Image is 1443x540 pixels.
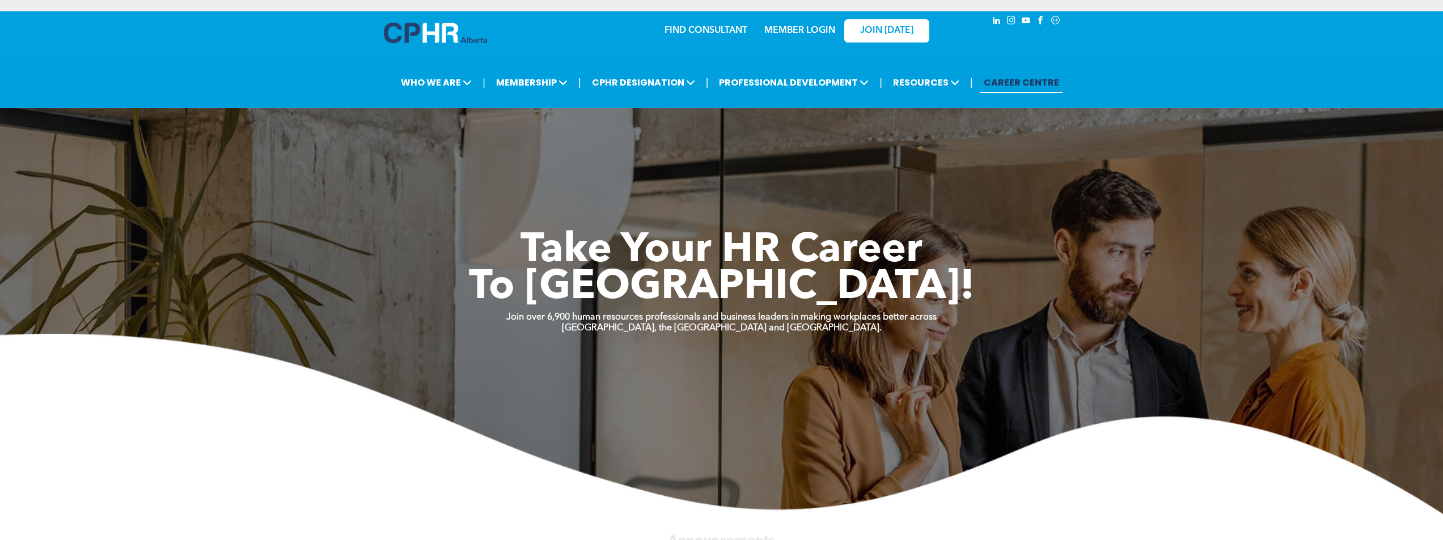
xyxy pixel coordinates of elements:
[716,72,872,93] span: PROFESSIONAL DEVELOPMENT
[860,25,913,36] span: JOIN [DATE]
[1020,14,1032,29] a: youtube
[970,71,973,94] li: |
[469,267,975,308] span: To [GEOGRAPHIC_DATA]!
[665,26,747,35] a: FIND CONSULTANT
[991,14,1003,29] a: linkedin
[521,231,922,271] span: Take Your HR Career
[506,313,937,322] strong: Join over 6,900 human resources professionals and business leaders in making workplaces better ac...
[1035,14,1047,29] a: facebook
[578,71,581,94] li: |
[764,26,835,35] a: MEMBER LOGIN
[1050,14,1062,29] a: Social network
[384,23,487,43] img: A blue and white logo for cp alberta
[397,72,475,93] span: WHO WE ARE
[879,71,882,94] li: |
[1005,14,1018,29] a: instagram
[483,71,485,94] li: |
[706,71,709,94] li: |
[980,72,1063,93] a: CAREER CENTRE
[844,19,929,42] a: JOIN [DATE]
[589,72,699,93] span: CPHR DESIGNATION
[890,72,963,93] span: RESOURCES
[493,72,571,93] span: MEMBERSHIP
[562,324,882,333] strong: [GEOGRAPHIC_DATA], the [GEOGRAPHIC_DATA] and [GEOGRAPHIC_DATA].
